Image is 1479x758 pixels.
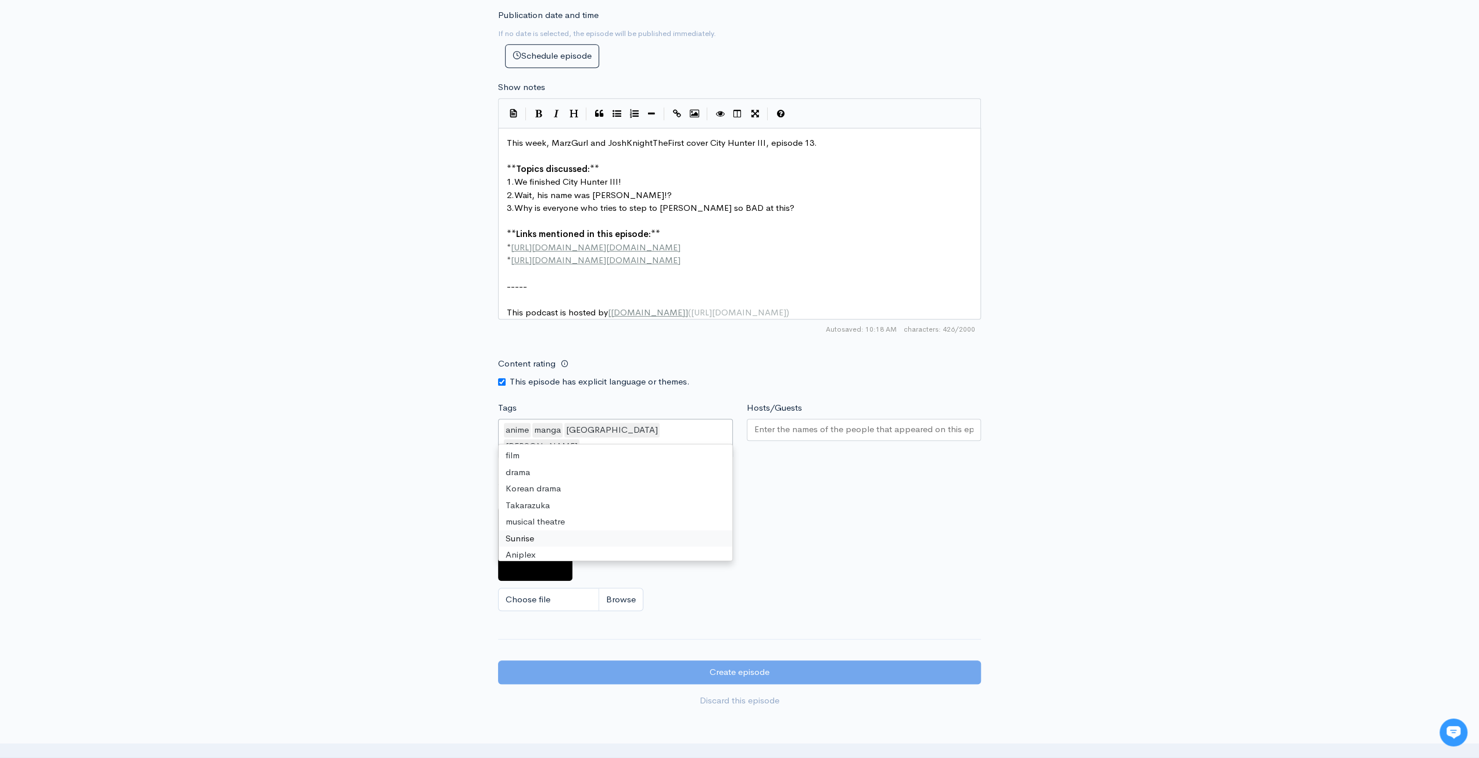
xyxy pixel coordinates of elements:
span: [URL][DOMAIN_NAME] [691,307,786,318]
button: Heading [565,105,582,123]
span: ----- [507,281,527,292]
button: Schedule episode [505,44,599,68]
button: Toggle Preview [711,105,729,123]
div: manga [532,423,563,437]
iframe: gist-messenger-bubble-iframe [1439,719,1467,746]
span: Autosaved: 10:18 AM [826,324,897,335]
label: Publication date and time [498,9,599,22]
span: We finished City Hunter III! [514,176,621,187]
span: This week, MarzGurl and JoshKnightTheFirst cover City Hunter III, episode 13. [507,137,817,148]
span: 2. [507,189,514,200]
div: Sunrise [499,530,732,547]
div: Korean drama [499,480,732,497]
span: [URL][DOMAIN_NAME][DOMAIN_NAME] [511,242,681,253]
button: Quote [590,105,608,123]
button: Toggle Fullscreen [746,105,764,123]
button: Markdown Guide [772,105,789,123]
label: This episode has explicit language or themes. [510,375,690,389]
div: film [499,447,732,464]
label: Hosts/Guests [747,401,802,415]
button: Insert Show Notes Template [504,104,522,121]
span: 426/2000 [904,324,975,335]
div: Takarazuka [499,497,732,514]
i: | [586,107,587,121]
span: 1. [507,176,514,187]
div: [GEOGRAPHIC_DATA] [564,423,660,437]
span: [DOMAIN_NAME] [611,307,685,318]
small: If no artwork is selected your default podcast artwork will be used [498,490,981,502]
button: Italic [547,105,565,123]
button: Bold [530,105,547,123]
i: | [664,107,665,121]
button: New conversation [18,154,214,177]
i: | [525,107,527,121]
span: ] [685,307,688,318]
span: Wait, his name was [PERSON_NAME]!? [514,189,672,200]
span: 3. [507,202,514,213]
span: Links mentioned in this episode: [516,228,651,239]
i: | [767,107,768,121]
label: Content rating [498,352,556,376]
span: This podcast is hosted by [507,307,789,318]
div: drama [499,464,732,481]
span: New conversation [75,161,139,170]
button: Create Link [668,105,686,123]
i: | [707,107,708,121]
small: If no date is selected, the episode will be published immediately. [498,28,716,38]
label: Show notes [498,81,545,94]
button: Insert Horizontal Line [643,105,660,123]
h1: Hi 👋 [17,56,215,75]
label: Tags [498,401,517,415]
span: ( [688,307,691,318]
input: Enter the names of the people that appeared on this episode [754,423,974,436]
span: [ [608,307,611,318]
button: Toggle Side by Side [729,105,746,123]
button: Generic List [608,105,625,123]
input: Create episode [498,660,981,684]
button: Numbered List [625,105,643,123]
div: Aniplex [499,547,732,563]
span: Why is everyone who tries to step to [PERSON_NAME] so BAD at this? [514,202,794,213]
p: Find an answer quickly [16,199,217,213]
h2: Just let us know if you need anything and we'll be happy to help! 🙂 [17,77,215,133]
input: Search articles [34,218,207,242]
div: [PERSON_NAME] [504,439,579,454]
button: Insert Image [686,105,703,123]
span: Topics discussed: [516,163,590,174]
span: ) [786,307,789,318]
div: anime [504,423,531,437]
a: Discard this episode [498,689,981,713]
div: musical theatre [499,513,732,530]
span: [URL][DOMAIN_NAME][DOMAIN_NAME] [511,254,681,265]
